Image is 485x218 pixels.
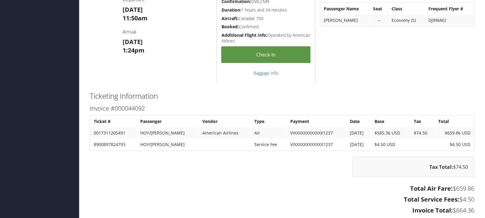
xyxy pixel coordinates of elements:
td: $74.50 [411,128,434,138]
strong: Duration: [221,7,241,13]
th: Frequent Flyer # [425,3,473,14]
td: American Airlines [199,128,251,138]
td: DJ996M2 [425,15,473,26]
th: Seat [370,3,388,14]
strong: Additional Flight Info: [221,32,267,38]
td: [PERSON_NAME] [321,15,369,26]
td: HOY/[PERSON_NAME] [137,139,199,150]
td: $4.50 USD [372,139,410,150]
th: Passenger Name [321,3,369,14]
td: [DATE] [347,139,371,150]
strong: [DATE] [123,38,143,46]
strong: Aircraft: [221,15,238,21]
strong: [DATE] [123,5,143,14]
td: VIXXXXXXXXXXXX1237 [287,128,346,138]
td: $659.86 USD [435,128,473,138]
h5: Operated by American Airlines [221,32,310,44]
td: Service Fee [251,139,287,150]
h5: Confirmed [221,24,310,30]
td: 8900897824793 [91,139,137,150]
strong: Total Air Fare: [410,184,453,192]
th: Base [372,116,410,127]
div: $74.50 [352,157,474,177]
th: Type [251,116,287,127]
th: Tax [411,116,434,127]
h5: Canadair 700 [221,15,310,22]
a: Baggage Info [254,70,278,76]
th: Payment [287,116,346,127]
a: Check-in [221,46,310,63]
th: Date [347,116,371,127]
td: Air [251,128,287,138]
td: 0017311205491 [91,128,137,138]
th: Class [389,3,424,14]
td: $4.50 USD [435,139,473,150]
strong: 1:24pm [123,46,145,54]
h5: 1 hours and 34 minutes [221,7,310,13]
h3: $659.86 [90,184,474,193]
td: HOY/[PERSON_NAME] [137,128,199,138]
td: Economy (S) [389,15,424,26]
strong: Invoice Total: [412,206,453,214]
th: Ticket # [91,116,137,127]
td: $585.36 USD [372,128,410,138]
strong: 11:50am [123,14,148,22]
h4: Arrival [123,29,212,35]
td: [DATE] [347,128,371,138]
h2: Ticketing Information [90,91,474,101]
th: Vendor [199,116,251,127]
strong: Tax Total: [429,164,453,170]
th: Total [435,116,473,127]
strong: Total Service Fees: [404,195,459,203]
div: -- [373,18,385,23]
th: Passenger [137,116,199,127]
h3: $664.36 [90,206,474,215]
td: VIXXXXXXXXXXXX1237 [287,139,346,150]
strong: Booked: [221,24,239,29]
h3: $4.50 [90,195,474,204]
h3: Invoice #000044092 [90,104,474,113]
